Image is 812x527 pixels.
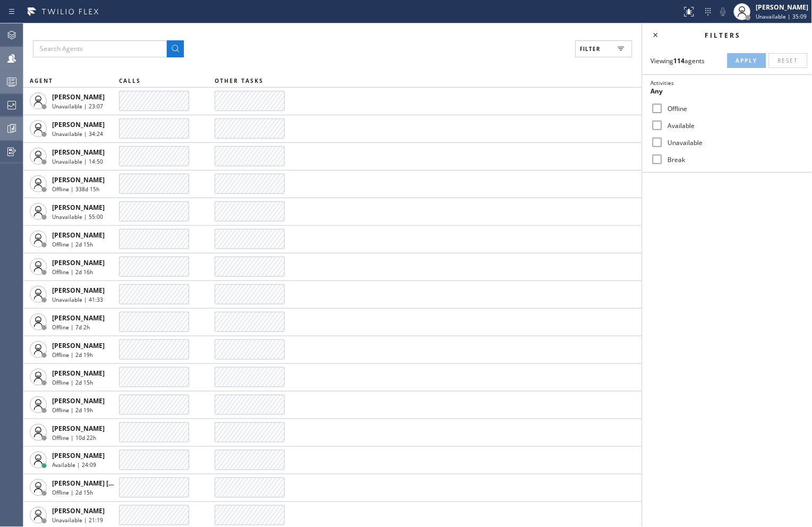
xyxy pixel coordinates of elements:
[651,56,705,65] span: Viewing agents
[52,489,93,497] span: Offline | 2d 15h
[651,79,803,87] div: Activities
[52,462,96,469] span: Available | 24:09
[576,40,632,57] button: Filter
[215,77,264,84] span: OTHER TASKS
[52,296,103,303] span: Unavailable | 41:33
[664,121,803,130] label: Available
[52,396,105,405] span: [PERSON_NAME]
[52,120,105,129] span: [PERSON_NAME]
[52,213,103,220] span: Unavailable | 55:00
[52,341,105,350] span: [PERSON_NAME]
[52,203,105,212] span: [PERSON_NAME]
[52,406,93,414] span: Offline | 2d 19h
[664,155,803,164] label: Break
[52,379,93,386] span: Offline | 2d 15h
[52,424,105,433] span: [PERSON_NAME]
[52,241,93,248] span: Offline | 2d 15h
[52,185,99,193] span: Offline | 338d 15h
[728,53,766,68] button: Apply
[716,4,731,19] button: Mute
[52,258,105,267] span: [PERSON_NAME]
[119,77,141,84] span: CALLS
[52,268,93,276] span: Offline | 2d 16h
[52,479,159,488] span: [PERSON_NAME] [PERSON_NAME]
[52,324,90,331] span: Offline | 7d 2h
[52,434,96,441] span: Offline | 10d 22h
[756,13,807,20] span: Unavailable | 35:09
[52,92,105,101] span: [PERSON_NAME]
[30,77,53,84] span: AGENT
[52,158,103,165] span: Unavailable | 14:50
[736,57,758,64] span: Apply
[756,3,809,12] div: [PERSON_NAME]
[52,103,103,110] span: Unavailable | 23:07
[674,56,685,65] strong: 114
[52,175,105,184] span: [PERSON_NAME]
[52,517,103,524] span: Unavailable | 21:19
[33,40,167,57] input: Search Agents
[52,351,93,359] span: Offline | 2d 19h
[52,313,105,322] span: [PERSON_NAME]
[580,45,601,53] span: Filter
[778,57,799,64] span: Reset
[52,286,105,295] span: [PERSON_NAME]
[52,231,105,240] span: [PERSON_NAME]
[52,452,105,461] span: [PERSON_NAME]
[705,31,741,40] span: Filters
[769,53,808,68] button: Reset
[52,507,105,516] span: [PERSON_NAME]
[664,104,803,113] label: Offline
[52,369,105,378] span: [PERSON_NAME]
[664,138,803,147] label: Unavailable
[52,148,105,157] span: [PERSON_NAME]
[52,130,103,138] span: Unavailable | 34:24
[651,87,663,96] span: Any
